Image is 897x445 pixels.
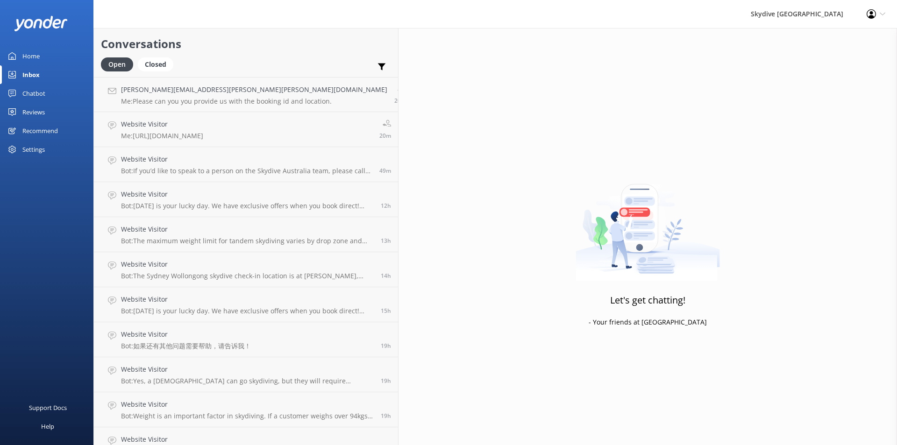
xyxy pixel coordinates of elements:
h4: [PERSON_NAME][EMAIL_ADDRESS][PERSON_NAME][PERSON_NAME][DOMAIN_NAME] [121,85,387,95]
img: yonder-white-logo.png [14,16,68,31]
p: Bot: If you’d like to speak to a person on the Skydive Australia team, please call [PHONE_NUMBER]... [121,167,372,175]
p: Bot: [DATE] is your lucky day. We have exclusive offers when you book direct! Visit our specials ... [121,307,374,315]
h4: Website Visitor [121,224,374,234]
span: Oct 12 2025 04:10pm (UTC +10:00) Australia/Brisbane [381,342,391,350]
h4: Website Visitor [121,154,372,164]
h4: Website Visitor [121,329,251,339]
p: Bot: The maximum weight limit for tandem skydiving varies by drop zone and day, but is generally ... [121,237,374,245]
div: Open [101,57,133,71]
a: Website VisitorBot:If you’d like to speak to a person on the Skydive Australia team, please call ... [94,147,398,182]
h4: Website Visitor [121,294,374,304]
div: Closed [138,57,173,71]
p: - Your friends at [GEOGRAPHIC_DATA] [589,317,707,327]
div: Help [41,417,54,436]
p: Bot: Weight is an important factor in skydiving. If a customer weighs over 94kgs, the Reservation... [121,412,374,420]
div: Recommend [22,121,58,140]
div: Chatbot [22,84,45,103]
img: artwork of a man stealing a conversation from at giant smartphone [576,164,720,281]
a: Closed [138,59,178,69]
a: Website VisitorBot:The Sydney Wollongong skydive check-in location is at [PERSON_NAME], corner of... [94,252,398,287]
h4: Website Visitor [121,364,374,374]
h4: Website Visitor [121,119,203,129]
h4: Website Visitor [121,189,374,199]
h4: Website Visitor [121,434,374,445]
a: Website VisitorBot:The maximum weight limit for tandem skydiving varies by drop zone and day, but... [94,217,398,252]
div: Home [22,47,40,65]
span: Oct 12 2025 09:54pm (UTC +10:00) Australia/Brisbane [381,237,391,245]
p: Me: [URL][DOMAIN_NAME] [121,132,203,140]
div: Reviews [22,103,45,121]
a: [PERSON_NAME][EMAIL_ADDRESS][PERSON_NAME][PERSON_NAME][DOMAIN_NAME]Me:Please can you you provide ... [94,77,398,112]
a: Open [101,59,138,69]
p: Me: Please can you you provide us with the booking id and location. [121,97,387,106]
a: Website VisitorBot:Yes, a [DEMOGRAPHIC_DATA] can go skydiving, but they will require parental or ... [94,357,398,392]
span: Oct 13 2025 10:49am (UTC +10:00) Australia/Brisbane [379,132,391,140]
div: Inbox [22,65,40,84]
p: Bot: 如果还有其他问题需要帮助，请告诉我！ [121,342,251,350]
a: Website VisitorBot:如果还有其他问题需要帮助，请告诉我！19h [94,322,398,357]
span: Oct 13 2025 10:50am (UTC +10:00) Australia/Brisbane [394,97,406,105]
h4: Website Visitor [121,399,374,410]
p: Bot: [DATE] is your lucky day. We have exclusive offers when you book direct! Visit our specials ... [121,202,374,210]
div: Settings [22,140,45,159]
p: Bot: The Sydney Wollongong skydive check-in location is at [PERSON_NAME], corner of [GEOGRAPHIC_D... [121,272,374,280]
div: Support Docs [29,398,67,417]
h4: Website Visitor [121,259,374,269]
span: Oct 12 2025 07:32pm (UTC +10:00) Australia/Brisbane [381,307,391,315]
p: Bot: Yes, a [DEMOGRAPHIC_DATA] can go skydiving, but they will require parental or legal guardian... [121,377,374,385]
h3: Let's get chatting! [610,293,685,308]
span: Oct 12 2025 08:58pm (UTC +10:00) Australia/Brisbane [381,272,391,280]
a: Website VisitorMe:[URL][DOMAIN_NAME]20m [94,112,398,147]
a: Website VisitorBot:[DATE] is your lucky day. We have exclusive offers when you book direct! Visit... [94,182,398,217]
span: Oct 12 2025 03:57pm (UTC +10:00) Australia/Brisbane [381,377,391,385]
span: Oct 12 2025 10:20pm (UTC +10:00) Australia/Brisbane [381,202,391,210]
a: Website VisitorBot:[DATE] is your lucky day. We have exclusive offers when you book direct! Visit... [94,287,398,322]
a: Website VisitorBot:Weight is an important factor in skydiving. If a customer weighs over 94kgs, t... [94,392,398,427]
h2: Conversations [101,35,391,53]
span: Oct 13 2025 10:21am (UTC +10:00) Australia/Brisbane [379,167,391,175]
span: Oct 12 2025 03:55pm (UTC +10:00) Australia/Brisbane [381,412,391,420]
